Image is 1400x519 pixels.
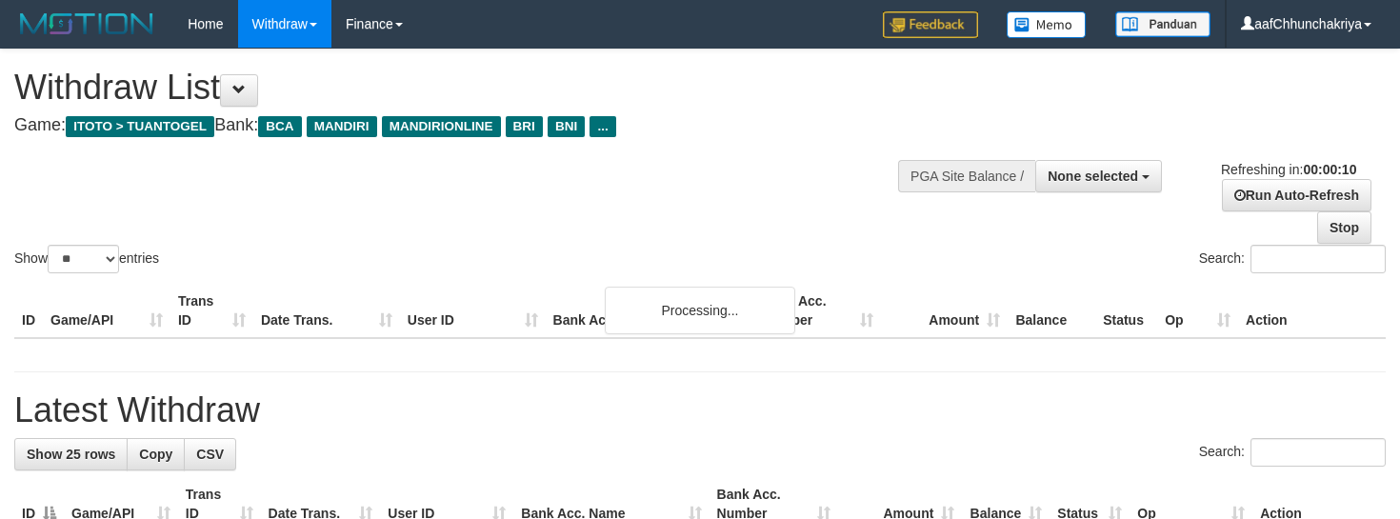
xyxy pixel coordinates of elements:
[14,10,159,38] img: MOTION_logo.png
[196,447,224,462] span: CSV
[590,116,615,137] span: ...
[127,438,185,470] a: Copy
[184,438,236,470] a: CSV
[27,447,115,462] span: Show 25 rows
[139,447,172,462] span: Copy
[1199,438,1386,467] label: Search:
[1317,211,1371,244] a: Stop
[1250,438,1386,467] input: Search:
[1222,179,1371,211] a: Run Auto-Refresh
[66,116,214,137] span: ITOTO > TUANTOGEL
[170,284,253,338] th: Trans ID
[14,438,128,470] a: Show 25 rows
[14,245,159,273] label: Show entries
[1199,245,1386,273] label: Search:
[14,116,914,135] h4: Game: Bank:
[1250,245,1386,273] input: Search:
[546,284,755,338] th: Bank Acc. Name
[898,160,1035,192] div: PGA Site Balance /
[754,284,881,338] th: Bank Acc. Number
[1238,284,1386,338] th: Action
[881,284,1008,338] th: Amount
[382,116,501,137] span: MANDIRIONLINE
[48,245,119,273] select: Showentries
[1008,284,1095,338] th: Balance
[14,284,43,338] th: ID
[1048,169,1138,184] span: None selected
[1157,284,1238,338] th: Op
[14,391,1386,429] h1: Latest Withdraw
[253,284,400,338] th: Date Trans.
[1007,11,1087,38] img: Button%20Memo.svg
[43,284,170,338] th: Game/API
[1115,11,1210,37] img: panduan.png
[1095,284,1157,338] th: Status
[1035,160,1162,192] button: None selected
[307,116,377,137] span: MANDIRI
[883,11,978,38] img: Feedback.jpg
[400,284,546,338] th: User ID
[548,116,585,137] span: BNI
[14,69,914,107] h1: Withdraw List
[258,116,301,137] span: BCA
[605,287,795,334] div: Processing...
[506,116,543,137] span: BRI
[1221,162,1356,177] span: Refreshing in:
[1303,162,1356,177] strong: 00:00:10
